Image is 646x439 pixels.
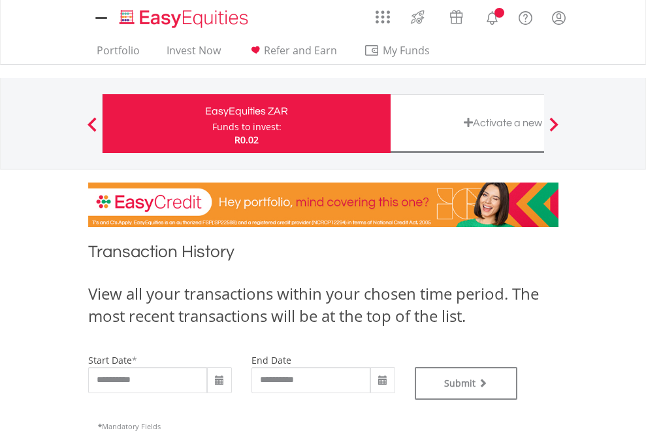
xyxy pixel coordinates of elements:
img: vouchers-v2.svg [445,7,467,27]
div: View all your transactions within your chosen time period. The most recent transactions will be a... [88,283,558,328]
div: Funds to invest: [212,120,282,133]
label: start date [88,354,132,366]
a: Home page [114,3,253,29]
a: Portfolio [91,44,145,64]
img: EasyCredit Promotion Banner [88,183,558,227]
a: Notifications [476,3,509,29]
a: Vouchers [437,3,476,27]
span: Mandatory Fields [98,421,161,431]
img: grid-menu-icon.svg [376,10,390,24]
a: Refer and Earn [242,44,342,64]
span: Refer and Earn [264,43,337,58]
span: My Funds [364,42,449,59]
h1: Transaction History [88,240,558,270]
div: EasyEquities ZAR [110,102,383,120]
a: Invest Now [161,44,226,64]
img: thrive-v2.svg [407,7,428,27]
label: end date [251,354,291,366]
a: AppsGrid [367,3,398,24]
span: R0.02 [234,133,259,146]
button: Submit [415,367,518,400]
a: My Profile [542,3,575,32]
img: EasyEquities_Logo.png [117,8,253,29]
a: FAQ's and Support [509,3,542,29]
